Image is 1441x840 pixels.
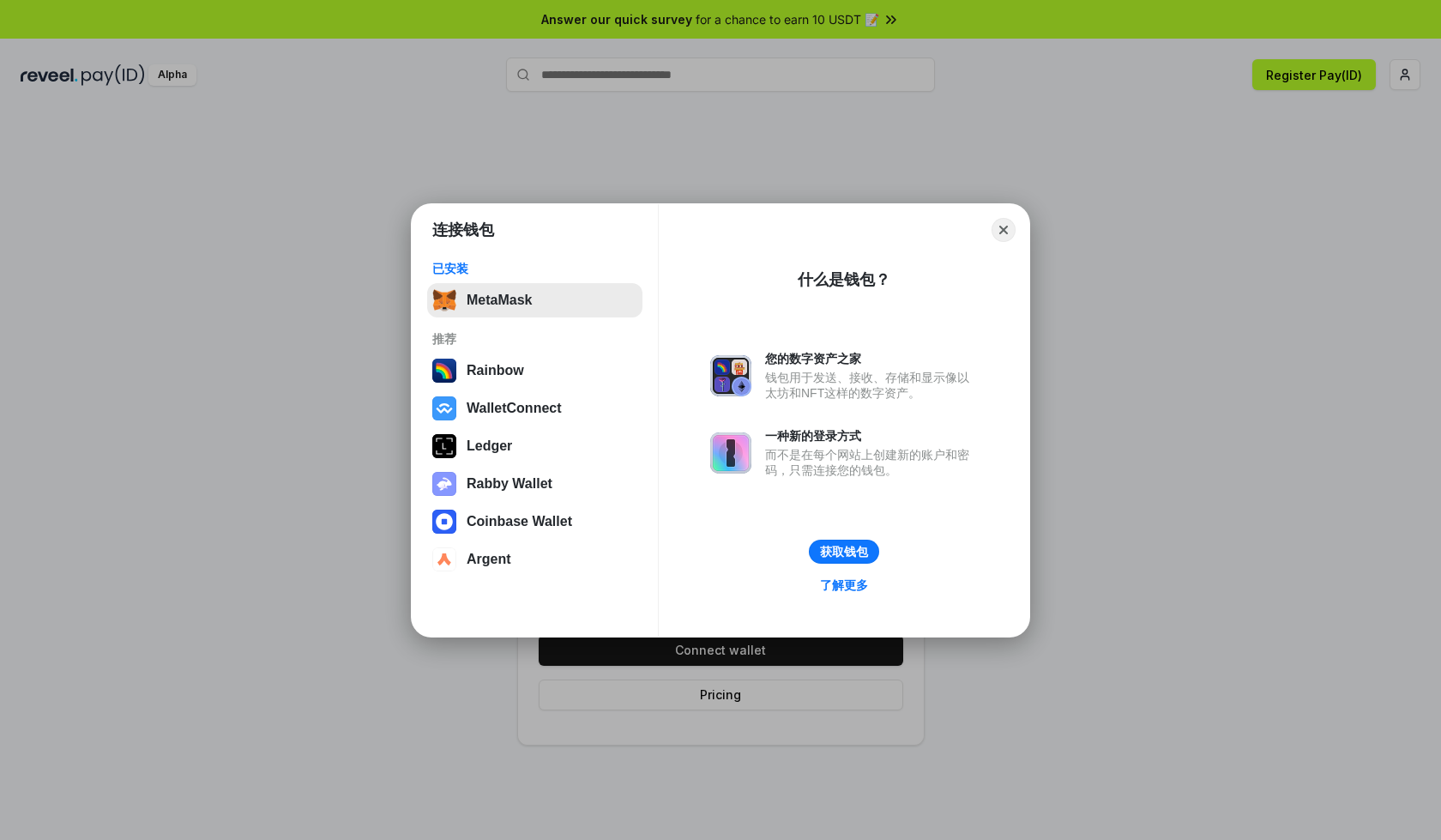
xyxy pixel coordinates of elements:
[427,354,642,388] button: Rainbow
[432,288,456,312] img: svg+xml,%3Csvg%20fill%3D%22none%22%20height%3D%2233%22%20viewBox%3D%220%200%2035%2033%22%20width%...
[810,574,878,596] a: 了解更多
[467,363,524,378] div: Rainbow
[432,547,456,571] img: svg+xml,%3Csvg%20width%3D%2228%22%20height%3D%2228%22%20viewBox%3D%220%200%2028%2028%22%20fill%3D...
[432,510,456,534] img: svg+xml,%3Csvg%20width%3D%2228%22%20height%3D%2228%22%20viewBox%3D%220%200%2028%2028%22%20fill%3D...
[710,355,751,396] img: svg+xml,%3Csvg%20xmlns%3D%22http%3A%2F%2Fwww.w3.org%2F2000%2Fsvg%22%20fill%3D%22none%22%20viewBox...
[710,432,751,474] img: svg+xml,%3Csvg%20xmlns%3D%22http%3A%2F%2Fwww.w3.org%2F2000%2Fsvg%22%20fill%3D%22none%22%20viewBox...
[765,428,978,444] div: 一种新的登录方式
[427,505,642,539] button: Coinbase Wallet
[992,218,1016,242] button: Close
[798,269,890,290] div: 什么是钱包？
[809,540,879,564] button: 获取钱包
[427,283,642,317] button: MetaMask
[765,447,978,478] div: 而不是在每个网站上创建新的账户和密码，只需连接您的钱包。
[432,331,637,347] div: 推荐
[765,370,978,401] div: 钱包用于发送、接收、存储和显示像以太坊和NFT这样的数字资产。
[765,351,978,366] div: 您的数字资产之家
[467,476,552,492] div: Rabby Wallet
[432,434,456,458] img: svg+xml,%3Csvg%20xmlns%3D%22http%3A%2F%2Fwww.w3.org%2F2000%2Fsvg%22%20width%3D%2228%22%20height%3...
[432,220,494,240] h1: 连接钱包
[432,396,456,420] img: svg+xml,%3Csvg%20width%3D%2228%22%20height%3D%2228%22%20viewBox%3D%220%200%2028%2028%22%20fill%3D...
[467,401,562,416] div: WalletConnect
[427,429,642,463] button: Ledger
[467,438,512,454] div: Ledger
[432,472,456,496] img: svg+xml,%3Csvg%20xmlns%3D%22http%3A%2F%2Fwww.w3.org%2F2000%2Fsvg%22%20fill%3D%22none%22%20viewBox...
[467,293,532,308] div: MetaMask
[820,577,868,593] div: 了解更多
[427,542,642,577] button: Argent
[427,467,642,501] button: Rabby Wallet
[432,359,456,383] img: svg+xml,%3Csvg%20width%3D%22120%22%20height%3D%22120%22%20viewBox%3D%220%200%20120%20120%22%20fil...
[467,552,511,567] div: Argent
[432,261,637,276] div: 已安装
[820,544,868,559] div: 获取钱包
[427,391,642,426] button: WalletConnect
[467,514,572,529] div: Coinbase Wallet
